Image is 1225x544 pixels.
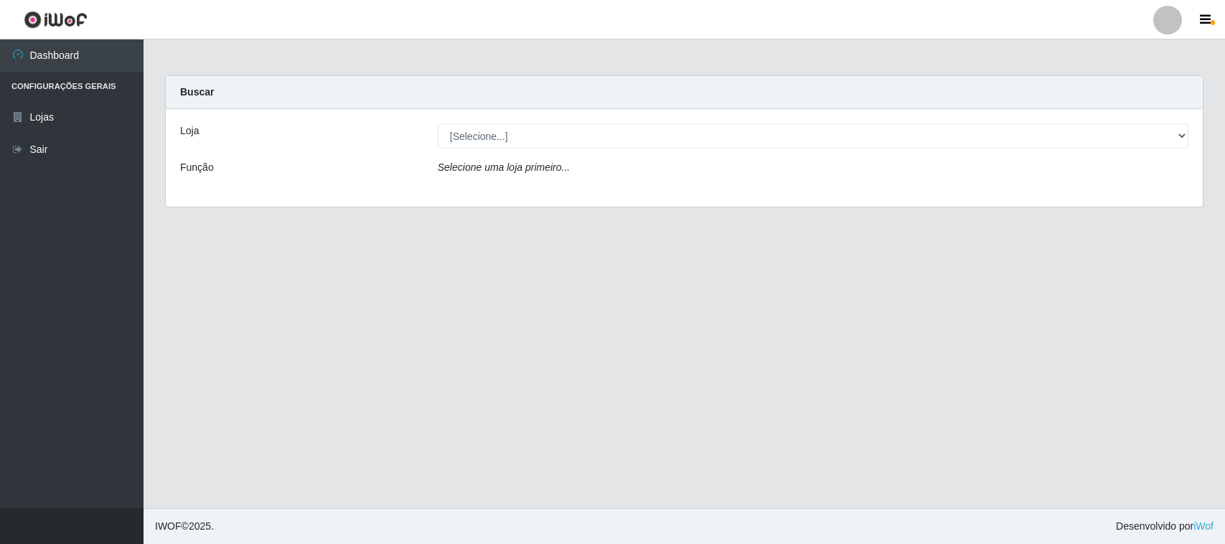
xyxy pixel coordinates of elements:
[180,160,214,175] label: Função
[438,161,570,173] i: Selecione uma loja primeiro...
[180,123,199,139] label: Loja
[155,519,214,534] span: © 2025 .
[180,86,214,98] strong: Buscar
[1116,519,1214,534] span: Desenvolvido por
[1193,520,1214,532] a: iWof
[155,520,182,532] span: IWOF
[24,11,88,29] img: CoreUI Logo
